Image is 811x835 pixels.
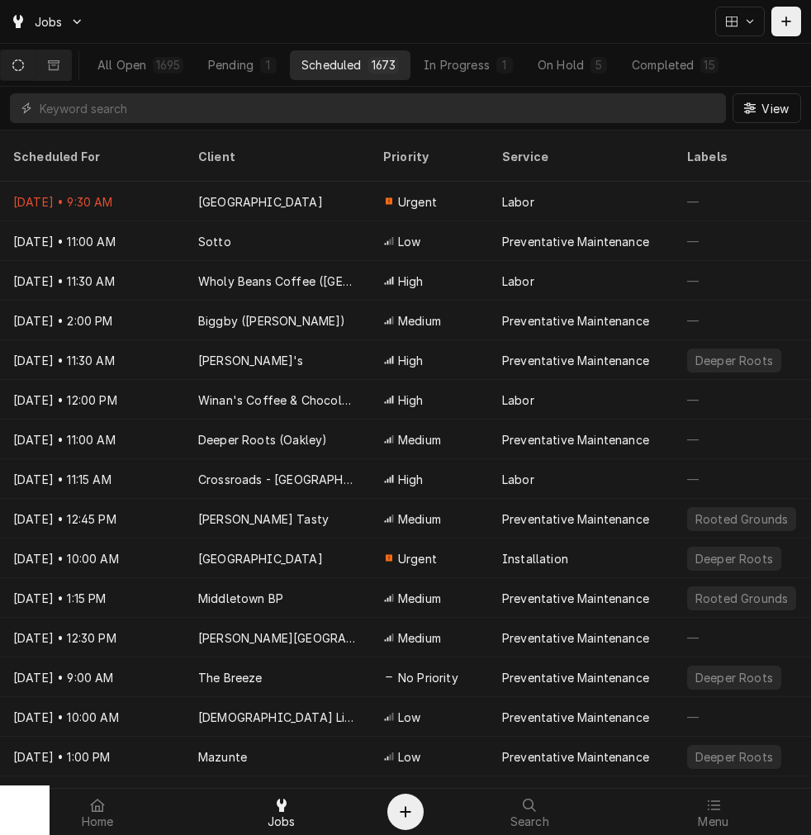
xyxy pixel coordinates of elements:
[502,148,657,165] div: Service
[502,629,649,647] div: Preventative Maintenance
[198,431,327,448] div: Deeper Roots (Oakley)
[502,550,568,567] div: Installation
[510,815,549,828] span: Search
[398,391,424,409] span: High
[502,510,649,528] div: Preventative Maintenance
[82,815,114,828] span: Home
[439,792,621,832] a: Search
[694,510,790,528] div: Rooted Grounds
[198,312,346,330] div: Biggby ([PERSON_NAME])
[502,431,649,448] div: Preventative Maintenance
[387,794,424,830] button: Create Object
[758,100,792,117] span: View
[198,273,357,290] div: Wholy Beans Coffee ([GEOGRAPHIC_DATA])
[383,148,472,165] div: Priority
[502,193,534,211] div: Labor
[502,669,649,686] div: Preventative Maintenance
[198,391,357,409] div: Winan's Coffee & Chocolate ([PERSON_NAME])
[156,56,180,74] div: 1695
[398,748,420,766] span: Low
[398,431,441,448] span: Medium
[398,629,441,647] span: Medium
[694,352,775,369] div: Deeper Roots
[40,93,718,123] input: Keyword search
[398,669,458,686] span: No Priority
[398,273,424,290] span: High
[398,510,441,528] span: Medium
[198,550,323,567] div: [GEOGRAPHIC_DATA]
[502,391,534,409] div: Labor
[208,56,254,74] div: Pending
[398,709,420,726] span: Low
[198,510,329,528] div: [PERSON_NAME] Tasty
[502,471,534,488] div: Labor
[198,590,283,607] div: Middletown BP
[198,352,303,369] div: [PERSON_NAME]'s
[632,56,694,74] div: Completed
[502,709,649,726] div: Preventative Maintenance
[733,93,801,123] button: View
[198,471,357,488] div: Crossroads - [GEOGRAPHIC_DATA]
[398,550,437,567] span: Urgent
[424,56,490,74] div: In Progress
[502,273,534,290] div: Labor
[198,629,357,647] div: [PERSON_NAME][GEOGRAPHIC_DATA]
[502,233,649,250] div: Preventative Maintenance
[398,233,420,250] span: Low
[198,709,357,726] div: [DEMOGRAPHIC_DATA] Life Center
[694,748,775,766] div: Deeper Roots
[198,233,231,250] div: Sotto
[301,56,361,74] div: Scheduled
[372,56,396,74] div: 1673
[198,669,263,686] div: The Breeze
[398,312,441,330] span: Medium
[698,815,728,828] span: Menu
[35,13,63,31] span: Jobs
[13,148,168,165] div: Scheduled For
[502,312,649,330] div: Preventative Maintenance
[538,56,584,74] div: On Hold
[263,56,273,74] div: 1
[97,56,146,74] div: All Open
[502,590,649,607] div: Preventative Maintenance
[198,748,247,766] div: Mazunte
[268,815,296,828] span: Jobs
[398,193,437,211] span: Urgent
[398,590,441,607] span: Medium
[694,590,790,607] div: Rooted Grounds
[198,148,353,165] div: Client
[500,56,510,74] div: 1
[398,471,424,488] span: High
[3,8,91,36] a: Go to Jobs
[594,56,604,74] div: 5
[694,550,775,567] div: Deeper Roots
[623,792,805,832] a: Menu
[191,792,373,832] a: Jobs
[198,193,323,211] div: [GEOGRAPHIC_DATA]
[694,669,775,686] div: Deeper Roots
[502,352,649,369] div: Preventative Maintenance
[398,352,424,369] span: High
[704,56,714,74] div: 15
[7,792,189,832] a: Home
[502,748,649,766] div: Preventative Maintenance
